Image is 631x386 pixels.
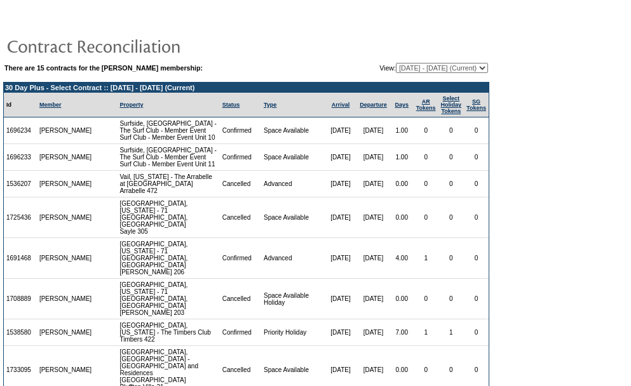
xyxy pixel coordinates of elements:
td: 30 Day Plus - Select Contract :: [DATE] - [DATE] (Current) [4,83,489,93]
td: [PERSON_NAME] [37,197,95,238]
td: 7.00 [390,319,414,346]
td: 0 [464,238,489,279]
td: [GEOGRAPHIC_DATA], [US_STATE] - 71 [GEOGRAPHIC_DATA], [GEOGRAPHIC_DATA] Sayle 305 [117,197,219,238]
td: 1536207 [4,171,37,197]
a: Select HolidayTokens [441,95,462,114]
td: Confirmed [220,117,261,144]
td: [PERSON_NAME] [37,171,95,197]
td: 0 [464,171,489,197]
td: [DATE] [356,144,390,171]
td: 0 [438,144,465,171]
td: 0 [414,117,438,144]
td: 1696233 [4,144,37,171]
td: Space Available [261,117,325,144]
td: [PERSON_NAME] [37,117,95,144]
td: 1 [414,238,438,279]
td: Cancelled [220,279,261,319]
td: 0 [438,117,465,144]
td: 1691468 [4,238,37,279]
td: [DATE] [325,238,356,279]
td: 0 [464,144,489,171]
td: Confirmed [220,144,261,171]
a: Days [395,102,409,108]
td: 0 [414,197,438,238]
td: [PERSON_NAME] [37,238,95,279]
td: Advanced [261,238,325,279]
td: [DATE] [325,319,356,346]
td: Space Available [261,144,325,171]
img: pgTtlContractReconciliation.gif [6,33,261,58]
td: [DATE] [356,238,390,279]
td: [DATE] [356,279,390,319]
td: 0.00 [390,197,414,238]
td: [GEOGRAPHIC_DATA], [US_STATE] - 71 [GEOGRAPHIC_DATA], [GEOGRAPHIC_DATA] [PERSON_NAME] 203 [117,279,219,319]
td: 1.00 [390,144,414,171]
td: 1 [414,319,438,346]
a: Arrival [332,102,350,108]
td: 0 [414,144,438,171]
td: Space Available Holiday [261,279,325,319]
td: Surfside, [GEOGRAPHIC_DATA] - The Surf Club - Member Event Surf Club - Member Event Unit 11 [117,144,219,171]
td: [DATE] [356,117,390,144]
td: 0 [438,171,465,197]
td: 0 [438,279,465,319]
td: [DATE] [356,171,390,197]
td: 1725436 [4,197,37,238]
a: Type [264,102,276,108]
td: Cancelled [220,197,261,238]
td: Surfside, [GEOGRAPHIC_DATA] - The Surf Club - Member Event Surf Club - Member Event Unit 10 [117,117,219,144]
a: SGTokens [466,98,486,111]
td: [PERSON_NAME] [37,144,95,171]
a: Member [39,102,62,108]
td: Advanced [261,171,325,197]
td: [DATE] [325,171,356,197]
td: [PERSON_NAME] [37,319,95,346]
td: 0 [464,319,489,346]
b: There are 15 contracts for the [PERSON_NAME] membership: [4,64,203,72]
td: 0 [414,171,438,197]
td: Cancelled [220,171,261,197]
td: [DATE] [325,197,356,238]
td: 0 [438,238,465,279]
td: 0.00 [390,279,414,319]
td: [DATE] [325,144,356,171]
td: 0 [464,197,489,238]
td: Priority Holiday [261,319,325,346]
td: 1 [438,319,465,346]
td: Vail, [US_STATE] - The Arrabelle at [GEOGRAPHIC_DATA] Arrabelle 472 [117,171,219,197]
td: Space Available [261,197,325,238]
a: ARTokens [416,98,436,111]
td: [GEOGRAPHIC_DATA], [US_STATE] - 71 [GEOGRAPHIC_DATA], [GEOGRAPHIC_DATA] [PERSON_NAME] 206 [117,238,219,279]
td: 0.00 [390,171,414,197]
a: Status [222,102,240,108]
a: Departure [360,102,387,108]
td: [DATE] [325,117,356,144]
td: 1708889 [4,279,37,319]
td: 0 [414,279,438,319]
td: 0 [464,117,489,144]
td: [DATE] [356,319,390,346]
td: Id [4,93,37,117]
td: View: [317,63,488,73]
td: 1.00 [390,117,414,144]
td: [DATE] [356,197,390,238]
td: 0 [438,197,465,238]
td: [PERSON_NAME] [37,279,95,319]
td: 0 [464,279,489,319]
td: [GEOGRAPHIC_DATA], [US_STATE] - The Timbers Club Timbers 422 [117,319,219,346]
td: 4.00 [390,238,414,279]
td: Confirmed [220,238,261,279]
td: [DATE] [325,279,356,319]
a: Property [119,102,143,108]
td: 1538580 [4,319,37,346]
td: Confirmed [220,319,261,346]
td: 1696234 [4,117,37,144]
